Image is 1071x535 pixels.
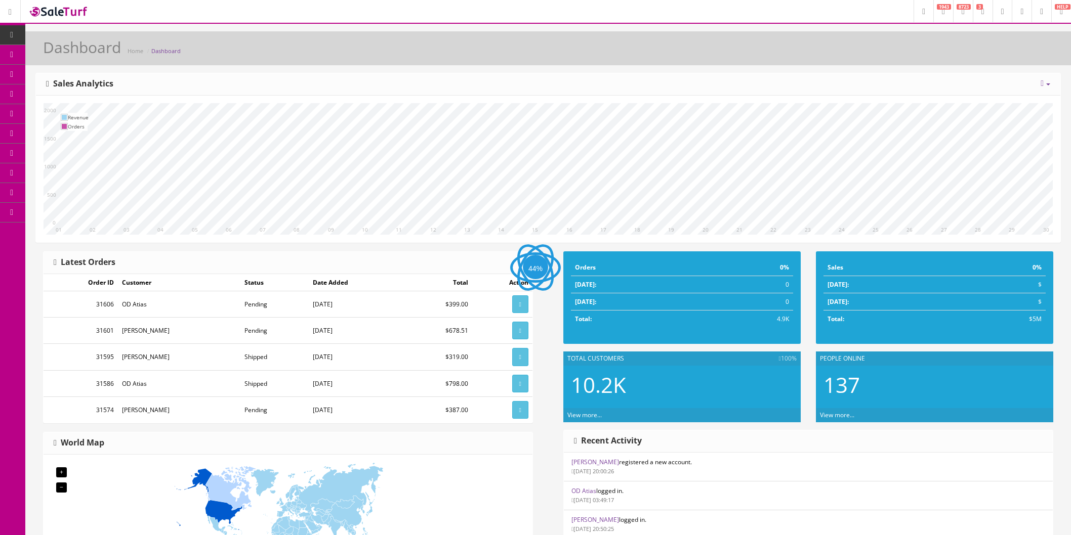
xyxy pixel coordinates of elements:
li: logged in. [564,481,1053,510]
td: Total [404,274,472,291]
li: registered a new account. [564,453,1053,481]
a: OD Atias [571,486,596,495]
h3: Latest Orders [54,258,115,267]
h1: Dashboard [43,39,121,56]
h2: 10.2K [571,373,793,396]
td: [DATE] [309,291,404,318]
td: [DATE] [309,318,404,344]
small: [DATE] 20:50:25 [571,525,614,532]
td: $ [954,293,1046,310]
td: $798.00 [404,370,472,396]
td: Pending [240,318,308,344]
td: Status [240,274,308,291]
td: Action [472,274,532,291]
strong: Total: [828,315,844,323]
td: Orders [68,122,89,131]
img: SaleTurf [28,5,89,18]
td: OD Atias [118,370,240,396]
a: Home [128,47,143,55]
td: 31574 [44,396,118,423]
td: 31586 [44,370,118,396]
td: 4.9K [703,310,793,328]
a: [PERSON_NAME] [571,515,619,524]
td: $319.00 [404,344,472,370]
small: [DATE] 03:49:17 [571,496,614,504]
a: [PERSON_NAME] [571,458,619,466]
span: 1943 [937,4,951,10]
div: People Online [816,351,1053,366]
td: 31595 [44,344,118,370]
td: $399.00 [404,291,472,318]
td: 31601 [44,318,118,344]
td: [DATE] [309,344,404,370]
td: 31606 [44,291,118,318]
td: Revenue [68,113,89,122]
td: Pending [240,396,308,423]
td: 0 [703,293,793,310]
span: 3 [976,4,983,10]
div: Total Customers [563,351,801,366]
span: 100% [779,354,797,363]
td: [PERSON_NAME] [118,396,240,423]
td: 0% [954,259,1046,276]
td: 0% [703,259,793,276]
strong: [DATE]: [828,297,849,306]
a: View more... [567,411,602,419]
td: Shipped [240,344,308,370]
h2: 137 [823,373,1046,396]
td: Shipped [240,370,308,396]
td: Orders [571,259,703,276]
div: + [56,467,67,477]
h3: Sales Analytics [46,79,113,88]
td: 0 [703,276,793,293]
td: $ [954,276,1046,293]
strong: [DATE]: [828,280,849,289]
td: [PERSON_NAME] [118,344,240,370]
td: $5M [954,310,1046,328]
small: [DATE] 20:00:26 [571,467,614,475]
span: 8723 [957,4,971,10]
td: [DATE] [309,396,404,423]
strong: [DATE]: [575,297,596,306]
td: Date Added [309,274,404,291]
span: HELP [1055,4,1070,10]
h3: World Map [54,438,104,448]
td: Sales [823,259,954,276]
a: View more... [820,411,854,419]
td: [PERSON_NAME] [118,318,240,344]
strong: Total: [575,315,592,323]
td: Customer [118,274,240,291]
td: Pending [240,291,308,318]
h3: Recent Activity [574,436,642,445]
td: $678.51 [404,318,472,344]
td: $387.00 [404,396,472,423]
a: Dashboard [151,47,181,55]
strong: [DATE]: [575,280,596,289]
div: − [56,482,67,493]
td: Order ID [44,274,118,291]
td: OD Atias [118,291,240,318]
td: [DATE] [309,370,404,396]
